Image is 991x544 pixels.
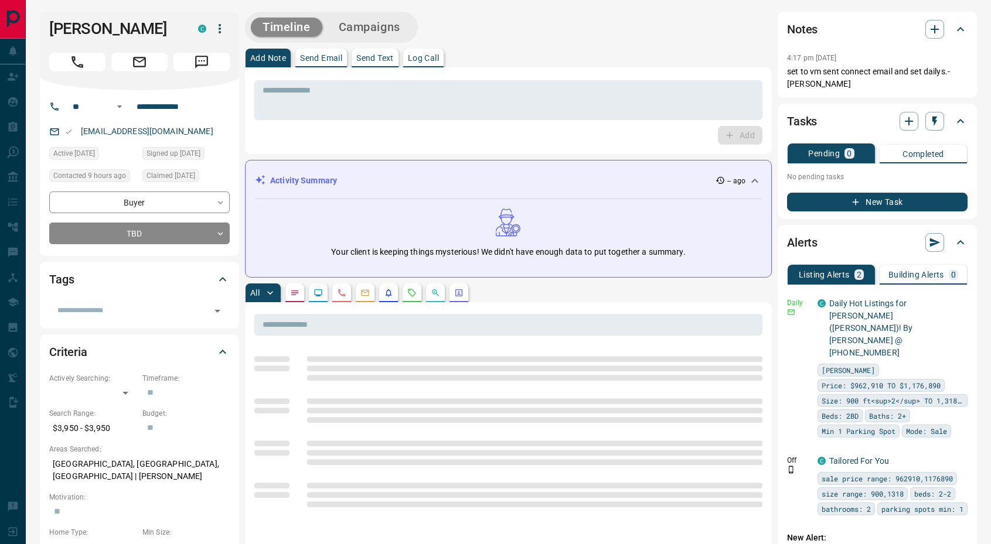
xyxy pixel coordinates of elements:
span: Signed up [DATE] [147,148,200,159]
p: Listing Alerts [799,271,850,279]
h2: Alerts [787,233,818,252]
p: Min Size: [142,527,230,538]
svg: Agent Actions [454,288,464,297]
div: Alerts [787,228,968,256]
p: Send Text [356,54,394,62]
svg: Push Notification Only [787,466,795,474]
span: Beds: 2BD [822,410,859,422]
p: All [250,289,260,297]
svg: Notes [290,288,299,297]
svg: Emails [360,288,370,297]
a: Daily Hot Listings for [PERSON_NAME] ([PERSON_NAME])! By [PERSON_NAME] @ [PHONE_NUMBER] [829,299,913,357]
p: Pending [808,149,840,158]
h2: Notes [787,20,818,39]
a: Tailored For You [829,456,889,466]
button: Open [209,303,226,319]
p: Timeframe: [142,373,230,384]
p: Send Email [300,54,342,62]
svg: Lead Browsing Activity [314,288,323,297]
p: New Alert: [787,532,968,544]
div: Thu Apr 04 2024 [142,169,230,186]
span: Min 1 Parking Spot [822,425,895,437]
div: Tasks [787,107,968,135]
svg: Email [787,308,795,316]
button: Timeline [251,18,322,37]
p: Activity Summary [270,175,337,187]
div: Buyer [49,191,230,213]
p: [GEOGRAPHIC_DATA], [GEOGRAPHIC_DATA], [GEOGRAPHIC_DATA] | [PERSON_NAME] [49,454,230,486]
span: Contacted 9 hours ago [53,170,126,182]
p: -- ago [727,176,745,186]
a: [EMAIL_ADDRESS][DOMAIN_NAME] [81,126,213,136]
span: Message [173,53,230,71]
p: set to vm sent connect email and set dailys.-[PERSON_NAME] [787,66,968,90]
p: Home Type: [49,527,137,538]
span: size range: 900,1318 [822,488,904,499]
p: Daily [787,297,810,308]
svg: Opportunities [431,288,440,297]
p: Add Note [250,54,286,62]
span: Claimed [DATE] [147,170,195,182]
div: Activity Summary-- ago [255,170,762,191]
span: parking spots min: 1 [881,503,963,515]
p: 4:17 pm [DATE] [787,54,837,62]
p: Log Call [408,54,439,62]
div: Tue Oct 14 2025 [49,169,137,186]
div: Tags [49,265,230,293]
p: Budget: [142,408,230,419]
h1: [PERSON_NAME] [49,19,181,38]
p: Areas Searched: [49,444,230,454]
span: beds: 2-2 [914,488,951,499]
p: $3,950 - $3,950 [49,419,137,438]
div: Sat Apr 13 2024 [49,147,137,163]
div: TBD [49,223,230,244]
span: Price: $962,910 TO $1,176,890 [822,379,941,391]
p: Completed [903,150,944,158]
div: Fri May 21 2021 [142,147,230,163]
p: Building Alerts [888,271,944,279]
p: 2 [857,271,861,279]
span: [PERSON_NAME] [822,364,875,376]
div: Notes [787,15,968,43]
span: Size: 900 ft<sup>2</sup> TO 1,318 ft<sup>2</sup> [822,395,963,406]
button: Open [113,100,127,114]
svg: Listing Alerts [384,288,393,297]
span: Email [111,53,168,71]
button: Campaigns [327,18,412,37]
p: 0 [951,271,956,279]
h2: Criteria [49,343,87,361]
p: Actively Searching: [49,373,137,384]
div: condos.ca [818,299,826,307]
span: Active [DATE] [53,148,95,159]
p: Search Range: [49,408,137,419]
svg: Requests [407,288,417,297]
span: sale price range: 962910,1176890 [822,473,953,484]
svg: Calls [337,288,346,297]
div: condos.ca [818,457,826,465]
svg: Email Valid [64,128,73,136]
div: Criteria [49,338,230,366]
p: No pending tasks [787,168,968,186]
h2: Tags [49,270,74,289]
span: Baths: 2+ [869,410,906,422]
span: Mode: Sale [906,425,947,437]
p: Off [787,455,810,466]
button: New Task [787,193,968,211]
div: condos.ca [198,25,206,33]
span: Call [49,53,105,71]
p: 0 [847,149,852,158]
p: Your client is keeping things mysterious! We didn't have enough data to put together a summary. [331,246,685,258]
p: Motivation: [49,492,230,502]
h2: Tasks [787,112,817,131]
span: bathrooms: 2 [822,503,871,515]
